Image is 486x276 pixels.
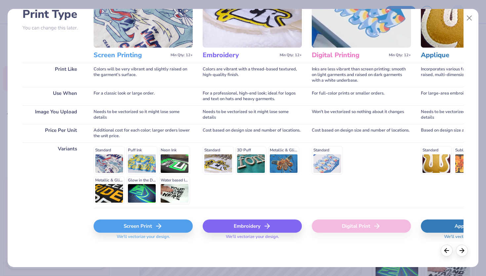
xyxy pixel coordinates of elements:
[22,63,84,87] div: Print Like
[312,87,411,105] div: For full-color prints or smaller orders.
[203,219,302,233] div: Embroidery
[203,63,302,87] div: Colors are vibrant with a thread-based textured, high-quality finish.
[203,124,302,142] div: Cost based on design size and number of locations.
[94,51,168,59] h3: Screen Printing
[203,105,302,124] div: Needs to be vectorized so it might lose some details
[22,105,84,124] div: Image You Upload
[203,87,302,105] div: For a professional, high-end look; ideal for logos and text on hats and heavy garments.
[312,63,411,87] div: Inks are less vibrant than screen printing; smooth on light garments and raised on dark garments ...
[223,234,282,244] span: We'll vectorize your design.
[22,25,84,31] p: You can change this later.
[94,124,193,142] div: Additional cost for each color; larger orders lower the unit price.
[312,219,411,233] div: Digital Print
[94,105,193,124] div: Needs to be vectorized so it might lose some details
[22,87,84,105] div: Use When
[22,142,84,208] div: Variants
[203,51,277,59] h3: Embroidery
[312,124,411,142] div: Cost based on design size and number of locations.
[171,53,193,58] span: Min Qty: 12+
[312,51,386,59] h3: Digital Printing
[94,219,193,233] div: Screen Print
[94,87,193,105] div: For a classic look or large order.
[389,53,411,58] span: Min Qty: 12+
[280,53,302,58] span: Min Qty: 12+
[114,234,173,244] span: We'll vectorize your design.
[22,124,84,142] div: Price Per Unit
[312,105,411,124] div: Won't be vectorized so nothing about it changes
[94,63,193,87] div: Colors will be very vibrant and slightly raised on the garment's surface.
